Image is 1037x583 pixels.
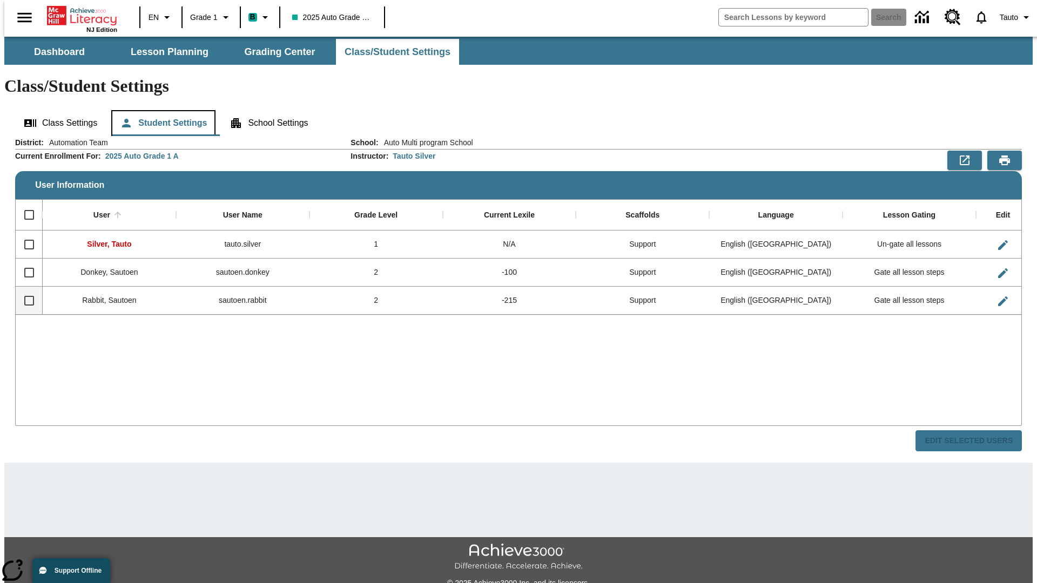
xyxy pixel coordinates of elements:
[186,8,237,27] button: Grade: Grade 1, Select a grade
[336,39,459,65] button: Class/Student Settings
[82,296,136,304] span: Rabbit, Sautoen
[244,8,276,27] button: Boost Class color is teal. Change class color
[15,138,44,147] h2: District :
[47,4,117,33] div: Home
[709,259,843,287] div: English (US)
[47,5,117,26] a: Home
[576,259,709,287] div: Support
[190,12,218,23] span: Grade 1
[105,151,179,161] div: 2025 Auto Grade 1 A
[44,137,108,148] span: Automation Team
[15,137,1022,452] div: User Information
[443,231,576,259] div: N/A
[87,240,131,248] span: Silver, Tauto
[443,287,576,315] div: -215
[244,46,315,58] span: Grading Center
[149,12,159,23] span: EN
[379,137,473,148] span: Auto Multi program School
[35,180,104,190] span: User Information
[883,211,935,220] div: Lesson Gating
[223,211,262,220] div: User Name
[709,287,843,315] div: English (US)
[576,287,709,315] div: Support
[292,12,372,23] span: 2025 Auto Grade 1 A
[86,26,117,33] span: NJ Edition
[995,8,1037,27] button: Profile/Settings
[176,259,309,287] div: sautoen.donkey
[176,231,309,259] div: tauto.silver
[309,259,443,287] div: 2
[992,234,1014,256] button: Edit User
[938,3,967,32] a: Resource Center, Will open in new tab
[144,8,178,27] button: Language: EN, Select a language
[967,3,995,31] a: Notifications
[309,231,443,259] div: 1
[484,211,535,220] div: Current Lexile
[992,290,1014,312] button: Edit User
[393,151,435,161] div: Tauto Silver
[843,259,976,287] div: Gate all lesson steps
[351,152,388,161] h2: Instructor :
[908,3,938,32] a: Data Center
[4,37,1033,65] div: SubNavbar
[116,39,224,65] button: Lesson Planning
[15,110,1022,136] div: Class/Student Settings
[947,151,982,170] button: Export to CSV
[93,211,110,220] div: User
[80,268,138,276] span: Donkey, Sautoen
[309,287,443,315] div: 2
[351,138,378,147] h2: School :
[5,39,113,65] button: Dashboard
[996,211,1010,220] div: Edit
[843,287,976,315] div: Gate all lesson steps
[55,567,102,574] span: Support Offline
[443,259,576,287] div: -100
[9,2,41,33] button: Open side menu
[758,211,794,220] div: Language
[250,10,255,24] span: B
[226,39,334,65] button: Grading Center
[111,110,216,136] button: Student Settings
[843,231,976,259] div: Un-gate all lessons
[34,46,85,58] span: Dashboard
[1000,12,1018,23] span: Tauto
[992,262,1014,284] button: Edit User
[625,211,659,220] div: Scaffolds
[345,46,450,58] span: Class/Student Settings
[4,39,460,65] div: SubNavbar
[4,76,1033,96] h1: Class/Student Settings
[32,558,110,583] button: Support Offline
[454,544,583,571] img: Achieve3000 Differentiate Accelerate Achieve
[221,110,317,136] button: School Settings
[576,231,709,259] div: Support
[15,110,106,136] button: Class Settings
[987,151,1022,170] button: Print Preview
[709,231,843,259] div: English (US)
[719,9,868,26] input: search field
[354,211,398,220] div: Grade Level
[176,287,309,315] div: sautoen.rabbit
[131,46,208,58] span: Lesson Planning
[15,152,101,161] h2: Current Enrollment For :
